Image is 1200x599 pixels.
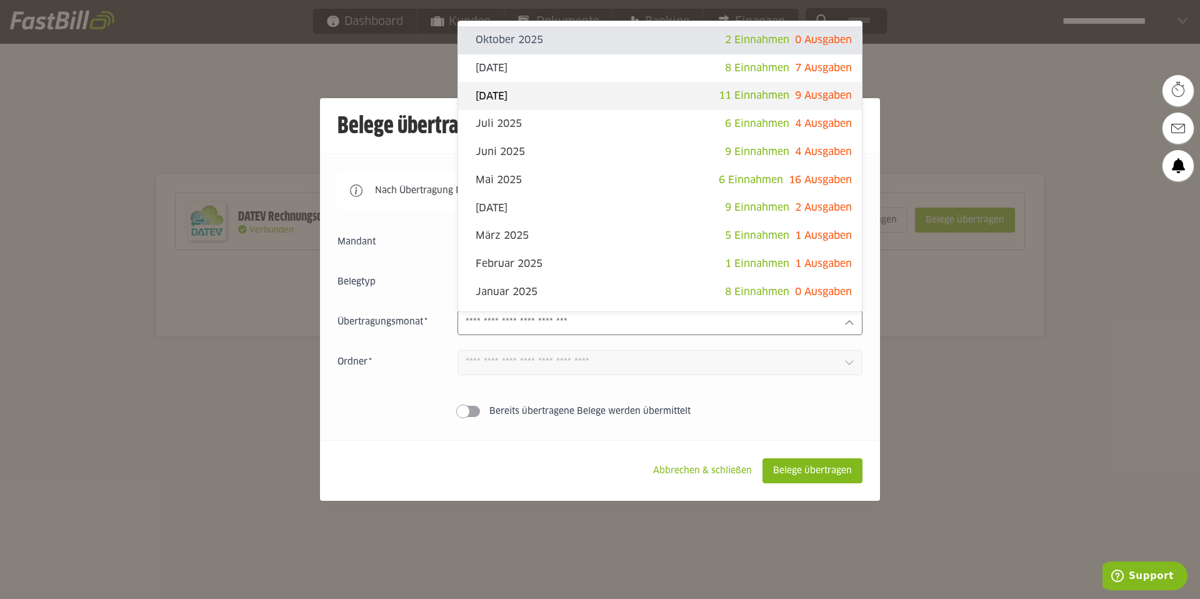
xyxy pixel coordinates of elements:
span: 9 Einnahmen [725,147,789,157]
span: 4 Ausgaben [795,147,852,157]
sl-button: Belege übertragen [762,458,862,483]
span: 16 Ausgaben [789,175,852,185]
span: 1 Einnahmen [725,259,789,269]
span: 0 Ausgaben [795,35,852,45]
sl-option: [DATE] [458,194,862,222]
span: 1 Ausgaben [795,231,852,241]
span: 7 Ausgaben [795,63,852,73]
span: 9 Ausgaben [795,91,852,101]
span: 11 Einnahmen [719,91,789,101]
span: 8 Einnahmen [725,63,789,73]
sl-option: Juli 2025 [458,110,862,138]
span: 1 Ausgaben [795,259,852,269]
sl-option: Februar 2025 [458,250,862,278]
span: 0 Ausgaben [795,287,852,297]
span: 6 Einnahmen [725,119,789,129]
sl-option: [DATE] [458,54,862,83]
span: 4 Ausgaben [795,119,852,129]
sl-option: Januar 2025 [458,278,862,306]
sl-option: März 2025 [458,222,862,250]
sl-option: Mai 2025 [458,166,862,194]
sl-option: [DATE] [458,82,862,110]
span: 6 Einnahmen [719,175,783,185]
span: 9 Einnahmen [725,203,789,213]
sl-switch: Bereits übertragene Belege werden übermittelt [337,405,862,418]
span: 2 Ausgaben [795,203,852,213]
iframe: Öffnet ein Widget, in dem Sie weitere Informationen finden [1102,561,1187,593]
span: 5 Einnahmen [725,231,789,241]
sl-option: Oktober 2025 [458,26,862,54]
sl-button: Abbrechen & schließen [642,458,762,483]
span: 8 Einnahmen [725,287,789,297]
sl-option: Juni 2025 [458,138,862,166]
span: 2 Einnahmen [725,35,789,45]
